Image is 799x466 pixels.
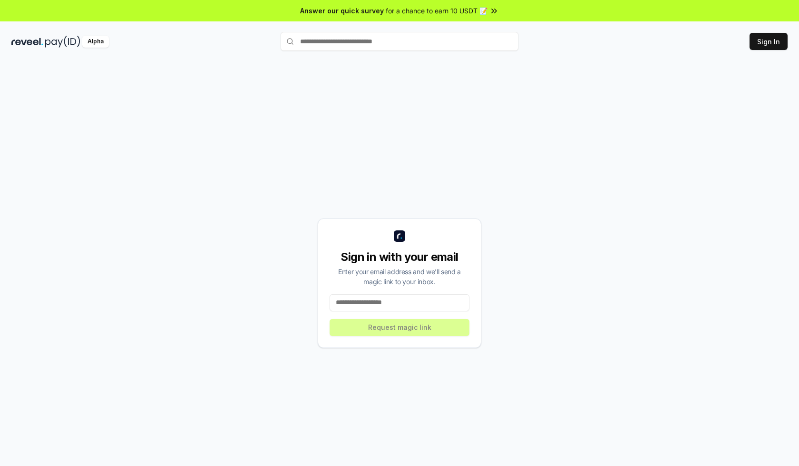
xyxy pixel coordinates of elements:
[45,36,80,48] img: pay_id
[330,267,469,287] div: Enter your email address and we’ll send a magic link to your inbox.
[394,230,405,242] img: logo_small
[11,36,43,48] img: reveel_dark
[330,249,469,265] div: Sign in with your email
[386,6,487,16] span: for a chance to earn 10 USDT 📝
[82,36,109,48] div: Alpha
[300,6,384,16] span: Answer our quick survey
[750,33,788,50] button: Sign In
